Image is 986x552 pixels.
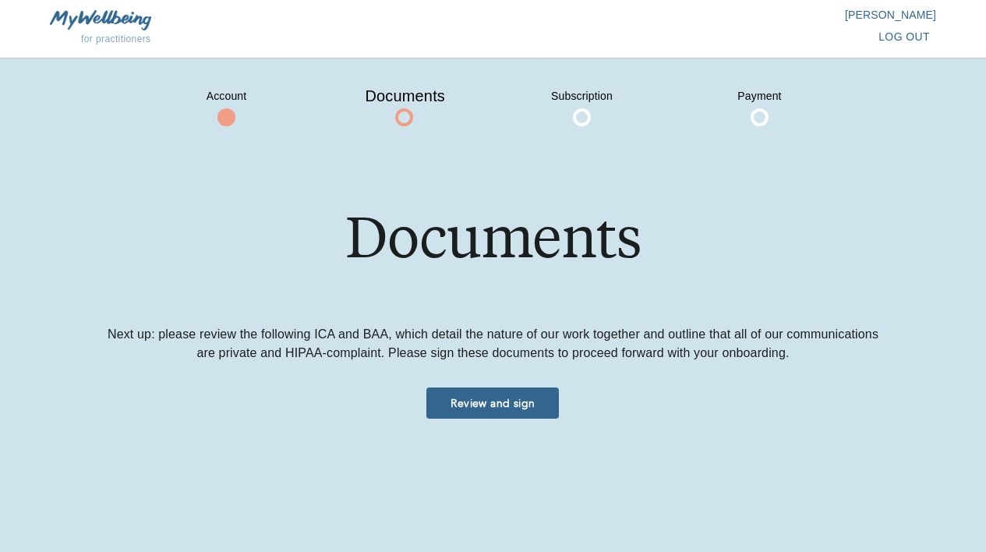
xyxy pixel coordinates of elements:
span: Review and sign [433,396,553,411]
span: Subscription [542,83,620,108]
img: MyWellbeing [50,10,151,30]
span: Payment [720,83,798,108]
button: log out [872,23,936,51]
span: Documents [365,83,443,108]
p: Next up: please review the following ICA and BAA, which detail the nature of our work together an... [103,325,883,363]
span: log out [878,27,930,47]
p: [PERSON_NAME] [493,7,937,23]
h1: Documents [103,210,883,325]
span: for practitioners [81,34,151,44]
span: Account [187,83,265,108]
button: Review and sign [426,387,559,419]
